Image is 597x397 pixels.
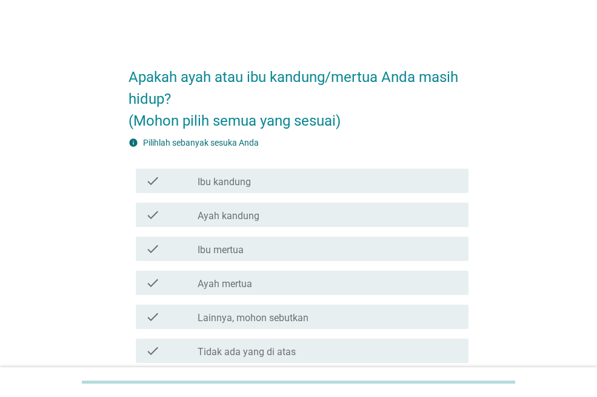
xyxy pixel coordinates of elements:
[128,54,469,132] h2: Apakah ayah atau ibu kandung/mertua Anda masih hidup? (Mohon pilih semua yang sesuai)
[198,210,259,222] label: Ayah kandung
[198,278,252,290] label: Ayah mertua
[198,346,296,358] label: Tidak ada yang di atas
[143,138,259,148] label: Pilihlah sebanyak sesuka Anda
[145,344,160,358] i: check
[145,208,160,222] i: check
[198,176,251,188] label: Ibu kandung
[198,244,244,256] label: Ibu mertua
[145,310,160,324] i: check
[145,174,160,188] i: check
[128,138,138,148] i: info
[145,242,160,256] i: check
[198,312,309,324] label: Lainnya, mohon sebutkan
[145,276,160,290] i: check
